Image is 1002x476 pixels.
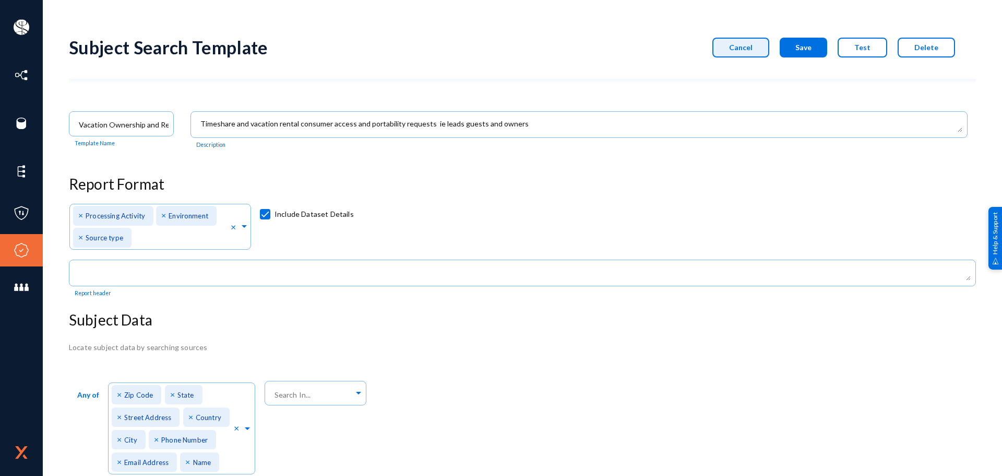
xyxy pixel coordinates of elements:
[124,436,137,444] span: City
[69,386,108,413] button: Any of
[275,206,354,222] span: Include Dataset Details
[914,43,938,52] span: Delete
[196,413,221,422] span: Country
[78,232,86,242] span: ×
[196,142,225,148] mat-hint: Description
[177,391,194,399] span: State
[154,434,161,444] span: ×
[14,67,29,83] img: icon-inventory.svg
[117,389,124,399] span: ×
[988,206,1002,269] div: Help & Support
[124,413,171,422] span: Street Address
[992,258,999,264] img: help_support.svg
[14,280,29,295] img: icon-members.svg
[117,434,124,444] span: ×
[79,120,169,130] input: Name
[117,457,124,467] span: ×
[14,205,29,221] img: icon-policies.svg
[729,43,753,52] span: Cancel
[14,115,29,131] img: icon-sources.svg
[780,38,827,57] button: Save
[795,43,812,52] span: Save
[86,212,145,220] span: Processing Activity
[234,423,243,434] span: Clear all
[712,38,769,57] button: Cancel
[838,38,887,57] button: Test
[75,290,111,297] mat-hint: Report header
[117,412,124,422] span: ×
[854,43,870,52] span: Test
[14,242,29,258] img: icon-compliance.svg
[69,342,976,353] div: Locate subject data by searching sources
[898,38,955,57] button: Delete
[124,391,153,399] span: Zip Code
[69,37,268,58] div: Subject Search Template
[161,210,169,220] span: ×
[231,222,240,233] span: Clear all
[78,210,86,220] span: ×
[169,212,208,220] span: Environment
[75,140,115,147] mat-hint: Template Name
[77,386,99,404] p: Any of
[188,412,196,422] span: ×
[69,311,976,329] h3: Subject Data
[185,457,193,467] span: ×
[86,234,123,242] span: Source type
[69,176,976,193] h3: Report Format
[170,389,177,399] span: ×
[124,458,169,467] span: Email Address
[161,436,208,444] span: Phone Number
[14,19,29,35] img: ACg8ocIa8OWj5FIzaB8MU-JIbNDt0RWcUDl_eQ0ZyYxN7rWYZ1uJfn9p=s96-c
[14,164,29,179] img: icon-elements.svg
[193,458,211,467] span: Name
